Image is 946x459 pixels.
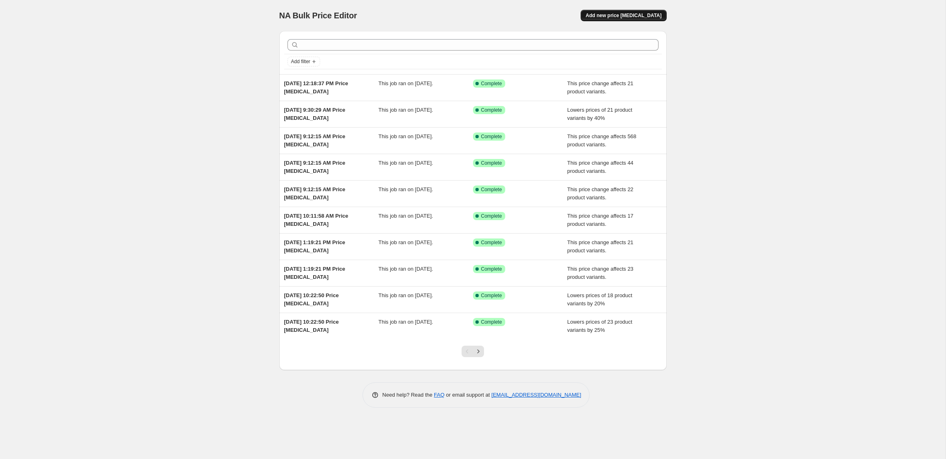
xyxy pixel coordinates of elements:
nav: Pagination [462,346,484,357]
span: Complete [481,319,502,325]
span: This job ran on [DATE]. [378,186,433,192]
span: Add filter [291,58,310,65]
span: or email support at [444,392,491,398]
span: This price change affects 44 product variants. [567,160,633,174]
span: This price change affects 21 product variants. [567,239,633,254]
button: Add filter [287,57,320,66]
span: Add new price [MEDICAL_DATA] [586,12,661,19]
span: Complete [481,80,502,87]
span: This price change affects 568 product variants. [567,133,637,148]
span: Need help? Read the [382,392,434,398]
span: [DATE] 10:22:50 Price [MEDICAL_DATA] [284,319,339,333]
button: Add new price [MEDICAL_DATA] [581,10,666,21]
span: Lowers prices of 21 product variants by 40% [567,107,632,121]
span: Complete [481,133,502,140]
span: This job ran on [DATE]. [378,292,433,298]
span: [DATE] 9:30:29 AM Price [MEDICAL_DATA] [284,107,345,121]
span: This job ran on [DATE]. [378,239,433,245]
span: This job ran on [DATE]. [378,133,433,139]
span: This price change affects 21 product variants. [567,80,633,95]
span: [DATE] 9:12:15 AM Price [MEDICAL_DATA] [284,160,345,174]
span: This price change affects 17 product variants. [567,213,633,227]
span: Complete [481,266,502,272]
span: This price change affects 22 product variants. [567,186,633,201]
span: Complete [481,107,502,113]
span: Lowers prices of 23 product variants by 25% [567,319,632,333]
span: This job ran on [DATE]. [378,266,433,272]
span: [DATE] 9:12:15 AM Price [MEDICAL_DATA] [284,133,345,148]
span: This job ran on [DATE]. [378,160,433,166]
span: [DATE] 10:11:58 AM Price [MEDICAL_DATA] [284,213,349,227]
span: [DATE] 10:22:50 Price [MEDICAL_DATA] [284,292,339,307]
span: Complete [481,186,502,193]
button: Next [473,346,484,357]
span: This job ran on [DATE]. [378,213,433,219]
span: Complete [481,239,502,246]
span: [DATE] 12:18:37 PM Price [MEDICAL_DATA] [284,80,348,95]
span: [DATE] 1:19:21 PM Price [MEDICAL_DATA] [284,266,345,280]
span: This job ran on [DATE]. [378,80,433,86]
a: [EMAIL_ADDRESS][DOMAIN_NAME] [491,392,581,398]
span: This price change affects 23 product variants. [567,266,633,280]
span: Complete [481,160,502,166]
span: [DATE] 9:12:15 AM Price [MEDICAL_DATA] [284,186,345,201]
span: [DATE] 1:19:21 PM Price [MEDICAL_DATA] [284,239,345,254]
a: FAQ [434,392,444,398]
span: This job ran on [DATE]. [378,319,433,325]
span: Complete [481,213,502,219]
span: This job ran on [DATE]. [378,107,433,113]
span: NA Bulk Price Editor [279,11,357,20]
span: Complete [481,292,502,299]
span: Lowers prices of 18 product variants by 20% [567,292,632,307]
